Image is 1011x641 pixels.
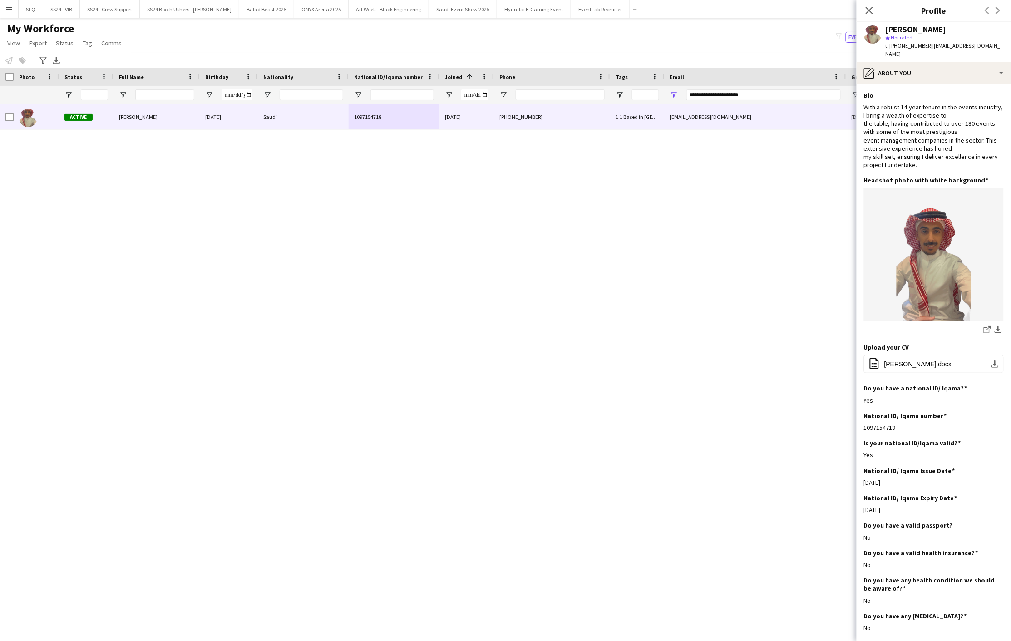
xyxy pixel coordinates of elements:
button: Open Filter Menu [445,91,453,99]
span: Photo [19,74,35,80]
button: SS24 Booth Ushers - [PERSON_NAME] [140,0,239,18]
button: Open Filter Menu [64,91,73,99]
h3: Profile [857,5,1011,16]
input: Status Filter Input [81,89,108,100]
input: Phone Filter Input [516,89,605,100]
input: Birthday Filter Input [222,89,252,100]
span: [PERSON_NAME].docx [884,360,952,368]
a: Status [52,37,77,49]
h3: National ID/ Iqama Expiry Date [864,494,957,502]
div: With a robust 14-year tenure in the events industry, I bring a wealth of expertise to the table, ... [864,103,1004,169]
a: View [4,37,24,49]
span: Status [56,39,74,47]
div: Saudi [258,104,349,129]
button: Saudi Event Show 2025 [429,0,497,18]
div: No [864,533,1004,542]
h3: National ID/ Iqama Issue Date [864,467,955,475]
div: No [864,597,1004,605]
button: [PERSON_NAME].docx [864,355,1004,373]
span: Comms [101,39,122,47]
button: EventLab Recruiter [571,0,630,18]
div: [DATE] [864,478,1004,487]
span: Phone [499,74,515,80]
h3: Upload your CV [864,343,909,351]
span: Email [670,74,685,80]
h3: Do you have any health condition we should be aware of? [864,576,996,592]
input: Email Filter Input [686,89,841,100]
span: View [7,39,20,47]
span: Tag [83,39,92,47]
app-action-btn: Advanced filters [38,55,49,66]
div: Yes [864,451,1004,459]
button: Open Filter Menu [354,91,362,99]
div: Yes [864,396,1004,404]
button: ONYX Arena 2025 [294,0,349,18]
input: Nationality Filter Input [280,89,343,100]
button: Open Filter Menu [263,91,271,99]
div: [DEMOGRAPHIC_DATA] [846,104,892,129]
span: 1097154718 [354,113,381,120]
button: SFQ [19,0,43,18]
img: Basem Ahmed [19,109,37,127]
span: Joined [445,74,463,80]
h3: National ID/ Iqama number [864,412,947,420]
input: National ID/ Iqama number Filter Input [370,89,434,100]
h3: Headshot photo with white background [864,176,989,184]
span: Nationality [263,74,293,80]
h3: Is your national ID/Iqama valid? [864,439,961,447]
span: National ID/ Iqama number [354,74,423,80]
h3: Do you have any [MEDICAL_DATA]? [864,612,967,620]
span: Tags [616,74,628,80]
span: Gender [852,74,871,80]
span: Status [64,74,82,80]
span: | [EMAIL_ADDRESS][DOMAIN_NAME] [886,42,1001,57]
span: Not rated [891,34,913,41]
div: 1097154718 [864,424,1004,432]
div: No [864,561,1004,569]
span: Export [29,39,47,47]
div: [PHONE_NUMBER] [494,104,610,129]
div: 1.1 Based in [GEOGRAPHIC_DATA], 2.2 English Level = 2/3 Good, Presentable B, Ride operator / BW, ... [610,104,665,129]
input: Full Name Filter Input [135,89,194,100]
div: About you [857,62,1011,84]
a: Comms [98,37,125,49]
button: Open Filter Menu [852,91,860,99]
app-action-btn: Export XLSX [51,55,62,66]
button: Open Filter Menu [205,91,213,99]
span: Active [64,114,93,121]
h3: Do you have a valid passport? [864,521,953,529]
div: No [864,624,1004,632]
h3: Do you have a national ID/ Iqama? [864,384,967,392]
a: Export [25,37,50,49]
input: Tags Filter Input [632,89,659,100]
button: Open Filter Menu [616,91,624,99]
div: [DATE] [439,104,494,129]
div: [DATE] [200,104,258,129]
button: Everyone8,124 [846,32,891,43]
span: My Workforce [7,22,74,35]
img: IMG_5619.png [864,188,1004,321]
button: Open Filter Menu [119,91,127,99]
span: Full Name [119,74,144,80]
button: SS24 - Crew Support [80,0,140,18]
button: Art Week - Black Engineering [349,0,429,18]
button: Open Filter Menu [499,91,508,99]
span: Birthday [205,74,228,80]
h3: Bio [864,91,874,99]
span: t. [PHONE_NUMBER] [886,42,933,49]
button: Hyundai E-Gaming Event [497,0,571,18]
span: [PERSON_NAME] [119,113,158,120]
a: Tag [79,37,96,49]
button: Balad Beast 2025 [239,0,294,18]
div: [DATE] [864,506,1004,514]
button: Open Filter Menu [670,91,678,99]
button: SS24 - VIB [43,0,80,18]
input: Joined Filter Input [461,89,488,100]
div: [EMAIL_ADDRESS][DOMAIN_NAME] [665,104,846,129]
h3: Do you have a valid health insurance? [864,549,978,557]
div: [PERSON_NAME] [886,25,947,34]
